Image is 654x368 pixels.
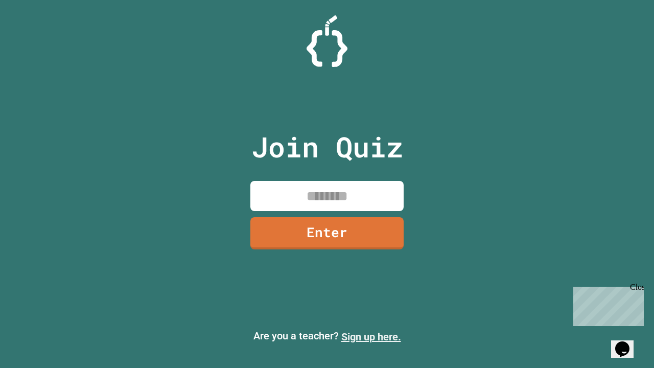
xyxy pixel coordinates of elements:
img: Logo.svg [307,15,347,67]
div: Chat with us now!Close [4,4,71,65]
a: Enter [250,217,404,249]
iframe: chat widget [569,283,644,326]
iframe: chat widget [611,327,644,358]
a: Sign up here. [341,331,401,343]
p: Are you a teacher? [8,328,646,344]
p: Join Quiz [251,126,403,168]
